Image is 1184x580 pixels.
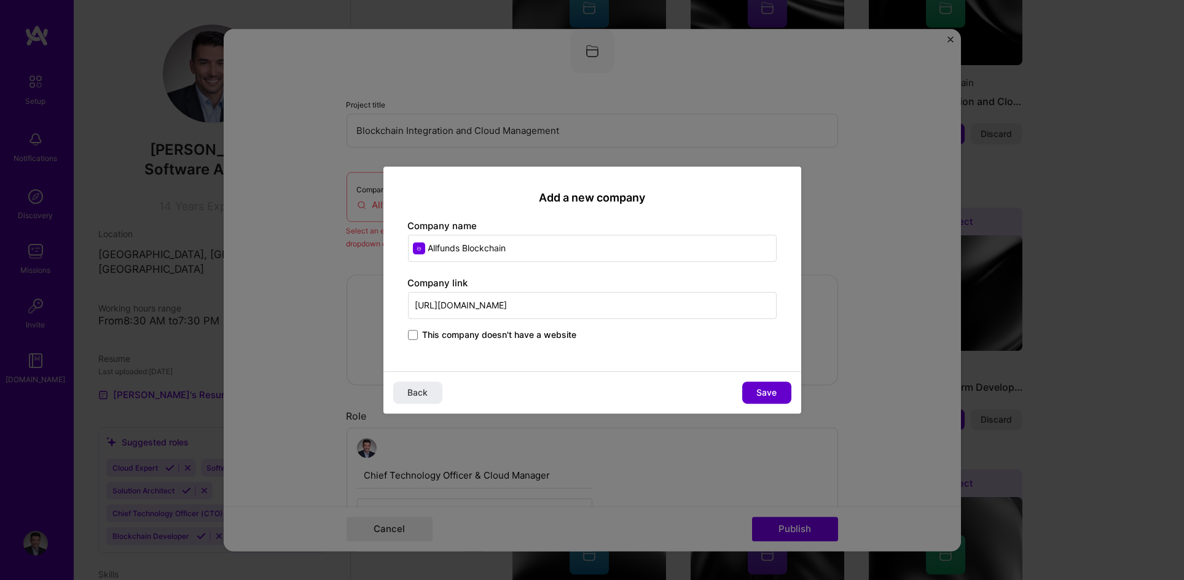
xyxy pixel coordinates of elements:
[408,191,777,205] h2: Add a new company
[408,235,777,262] input: Enter name
[408,220,477,232] label: Company name
[407,386,428,399] span: Back
[756,386,777,399] span: Save
[742,382,791,404] button: Save
[408,292,777,319] input: Enter link
[423,329,577,341] span: This company doesn't have a website
[408,277,468,289] label: Company link
[393,382,442,404] button: Back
